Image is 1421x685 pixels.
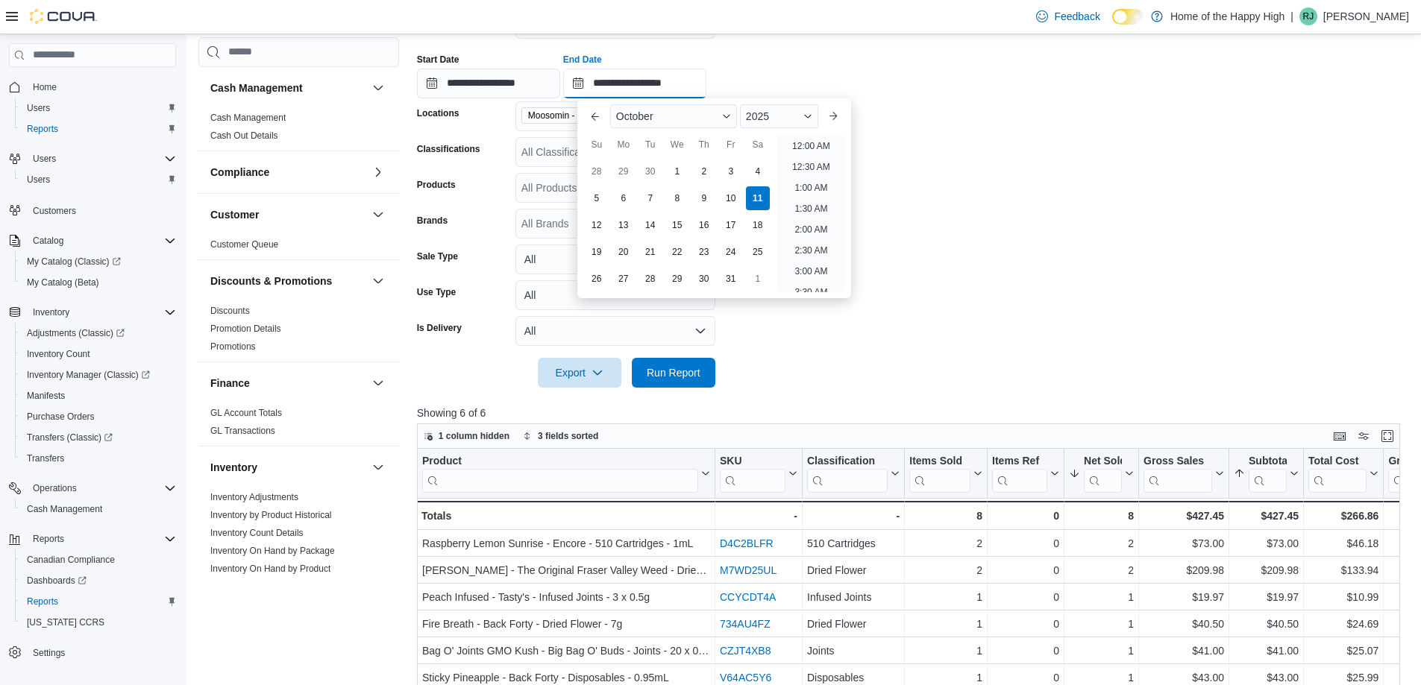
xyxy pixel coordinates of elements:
[21,387,176,405] span: Manifests
[369,79,387,97] button: Cash Management
[27,123,58,135] span: Reports
[210,113,286,123] a: Cash Management
[15,591,182,612] button: Reports
[210,509,332,521] span: Inventory by Product Historical
[665,240,689,264] div: day-22
[21,171,56,189] a: Users
[746,240,770,264] div: day-25
[21,613,110,631] a: [US_STATE] CCRS
[909,561,982,579] div: 2
[369,163,387,181] button: Compliance
[27,150,62,168] button: Users
[583,158,771,292] div: October, 2025
[521,107,663,124] span: Moosomin - Moosomin Pipestone - Fire & Flower
[210,408,282,418] a: GL Account Totals
[1054,9,1100,24] span: Feedback
[21,274,176,291] span: My Catalog (Beta)
[210,207,366,222] button: Customer
[27,327,125,339] span: Adjustments (Classic)
[528,108,644,123] span: Moosomin - Moosomin Pipestone - Fire & Flower
[27,530,70,548] button: Reports
[210,510,332,520] a: Inventory by Product Historical
[788,262,833,280] li: 3:00 AM
[3,199,182,221] button: Customers
[210,207,259,222] h3: Customer
[1234,455,1299,493] button: Subtotal
[1308,507,1378,525] div: $266.86
[821,104,845,128] button: Next month
[210,407,282,419] span: GL Account Totals
[15,344,182,364] button: Inventory Count
[27,202,82,220] a: Customers
[665,133,689,157] div: We
[3,302,182,323] button: Inventory
[27,102,50,114] span: Users
[720,455,785,469] div: SKU
[788,221,833,239] li: 2:00 AM
[210,165,366,180] button: Compliance
[665,160,689,183] div: day-1
[421,507,710,525] div: Totals
[27,479,176,497] span: Operations
[198,109,399,151] div: Cash Management
[692,267,716,291] div: day-30
[1308,455,1367,469] div: Total Cost
[210,460,257,475] h3: Inventory
[198,302,399,362] div: Discounts & Promotions
[515,244,715,274] button: All
[21,613,176,631] span: Washington CCRS
[417,179,456,191] label: Products
[1144,534,1224,552] div: $73.00
[538,358,621,388] button: Export
[21,593,176,610] span: Reports
[33,205,76,217] span: Customers
[27,575,87,587] span: Dashboards
[740,104,818,128] div: Button. Open the year selector. 2025 is currently selected.
[15,323,182,344] a: Adjustments (Classic)
[27,303,75,321] button: Inventory
[719,160,743,183] div: day-3
[21,345,176,363] span: Inventory Count
[612,267,636,291] div: day-27
[210,564,330,574] a: Inventory On Hand by Product
[21,274,105,291] a: My Catalog (Beta)
[692,160,716,183] div: day-2
[807,455,900,493] button: Classification
[15,612,182,633] button: [US_STATE] CCRS
[15,427,182,448] a: Transfers (Classic)
[639,133,662,157] div: Tu
[909,455,982,493] button: Items Sold
[639,160,662,183] div: day-30
[1308,455,1367,493] div: Total Cost
[692,133,716,157] div: Th
[720,645,771,657] a: CZJT4XB8
[27,232,176,250] span: Catalog
[585,267,609,291] div: day-26
[3,76,182,98] button: Home
[992,561,1059,579] div: 0
[210,491,298,503] span: Inventory Adjustments
[27,644,71,662] a: Settings
[992,455,1047,493] div: Items Ref
[210,460,366,475] button: Inventory
[417,250,458,262] label: Sale Type
[563,54,602,66] label: End Date
[15,119,182,139] button: Reports
[583,104,607,128] button: Previous Month
[807,561,900,579] div: Dried Flower
[612,186,636,210] div: day-6
[33,81,57,93] span: Home
[210,546,335,556] a: Inventory On Hand by Package
[3,528,182,549] button: Reports
[417,322,462,334] label: Is Delivery
[15,499,182,520] button: Cash Management
[21,551,121,569] a: Canadian Compliance
[719,133,743,157] div: Fr
[210,528,304,538] a: Inventory Count Details
[27,78,176,96] span: Home
[639,267,662,291] div: day-28
[21,345,96,363] a: Inventory Count
[1144,455,1212,469] div: Gross Sales
[417,405,1411,420] p: Showing 6 of 6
